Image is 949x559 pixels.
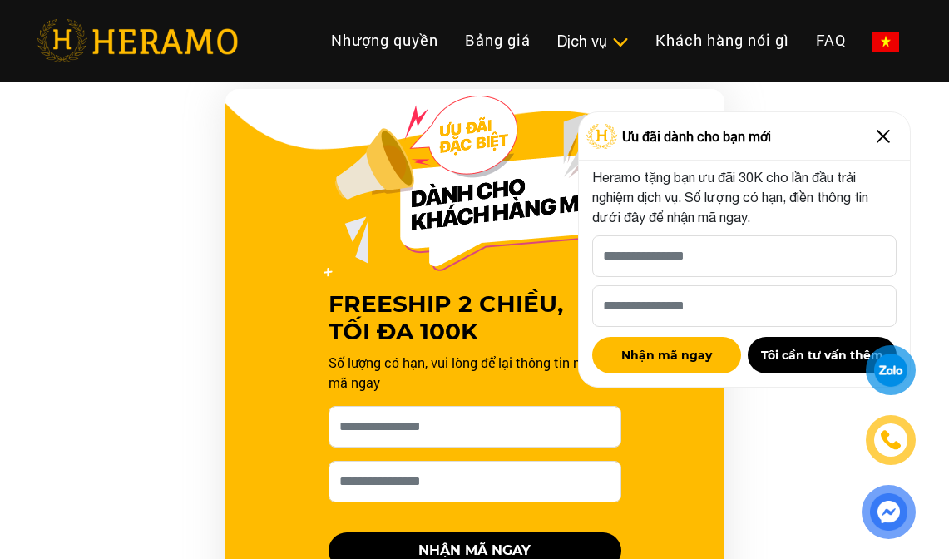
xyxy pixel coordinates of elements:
img: Close [870,123,897,150]
img: Logo [586,124,618,149]
img: Offer Header [324,96,626,277]
p: Heramo tặng bạn ưu đãi 30K cho lần đầu trải nghiệm dịch vụ. Số lượng có hạn, điền thông tin dưới ... [592,167,897,227]
p: Số lượng có hạn, vui lòng để lại thông tin nhận mã ngay [329,353,621,393]
div: Dịch vụ [557,30,629,52]
a: phone-icon [866,415,916,465]
h3: FREESHIP 2 CHIỀU, TỐI ĐA 100K [329,290,621,346]
img: heramo-logo.png [37,19,238,62]
img: subToggleIcon [611,34,629,51]
span: Ưu đãi dành cho bạn mới [622,126,771,146]
a: Nhượng quyền [318,22,452,58]
button: Nhận mã ngay [592,337,741,373]
a: Khách hàng nói gì [642,22,803,58]
img: phone-icon [879,428,902,453]
button: Tôi cần tư vấn thêm [748,337,897,373]
a: Bảng giá [452,22,544,58]
a: FAQ [803,22,859,58]
img: vn-flag.png [872,32,899,52]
